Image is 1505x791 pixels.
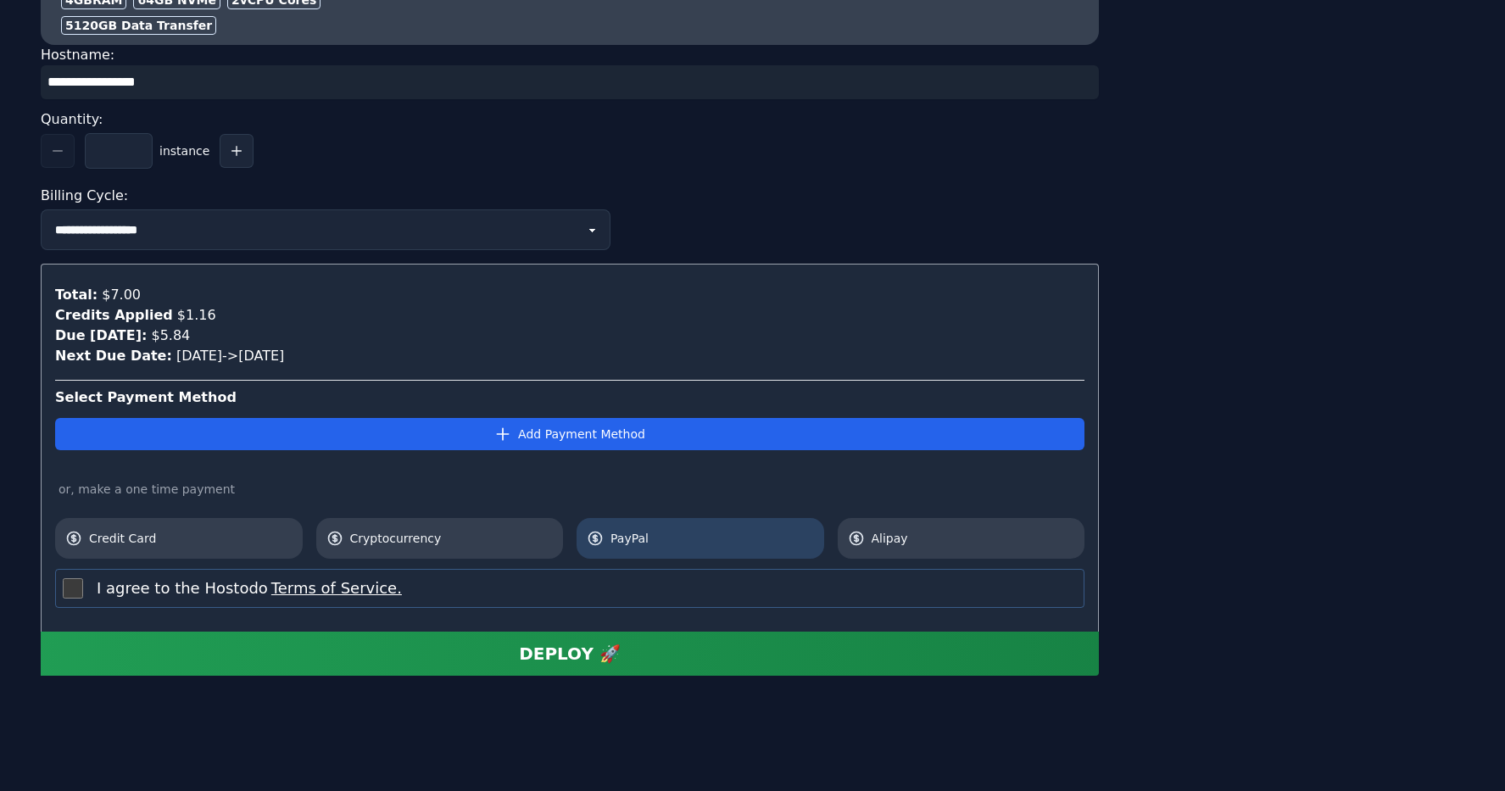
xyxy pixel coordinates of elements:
span: instance [159,142,209,159]
div: Next Due Date: [55,346,172,366]
div: $1.16 [173,305,216,326]
div: Due [DATE]: [55,326,147,346]
div: or, make a one time payment [55,481,1084,498]
div: Quantity: [41,106,1099,133]
a: Terms of Service. [268,579,402,597]
button: I agree to the Hostodo [268,577,402,600]
span: Cryptocurrency [350,530,554,547]
div: Hostname: [41,45,1099,99]
span: Alipay [872,530,1075,547]
button: DEPLOY 🚀 [41,632,1099,676]
span: PayPal [610,530,814,547]
div: DEPLOY 🚀 [519,642,621,666]
div: [DATE] -> [DATE] [55,346,1084,366]
button: Add Payment Method [55,418,1084,450]
div: Billing Cycle: [41,182,1099,209]
div: Credits Applied [55,305,173,326]
div: $5.84 [147,326,190,346]
div: $7.00 [98,285,141,305]
div: 5120 GB Data Transfer [61,16,216,35]
label: I agree to the Hostodo [97,577,402,600]
span: Credit Card [89,530,293,547]
div: Total: [55,285,98,305]
div: Select Payment Method [55,387,1084,408]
